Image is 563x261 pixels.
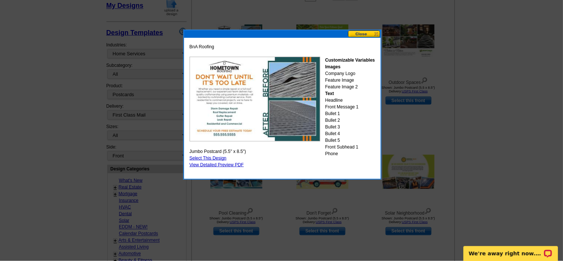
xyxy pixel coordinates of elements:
[325,91,334,96] strong: Text
[459,238,563,261] iframe: LiveChat chat widget
[190,43,215,50] span: BnA Roofing
[190,156,227,161] a: Select This Design
[190,57,320,141] img: GENHSPJF_BnA_Roofing_ALL.jpg
[190,148,246,155] span: Jumbo Postcard (5.5" x 8.5")
[325,57,375,157] div: Company Logo Feature Image Feature Image 2 Headline Front Message 1 Bullet 1 Bullet 2 Bullet 3 Bu...
[190,162,244,167] a: View Detailed Preview PDF
[325,64,340,69] strong: Images
[325,58,375,63] strong: Customizable Variables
